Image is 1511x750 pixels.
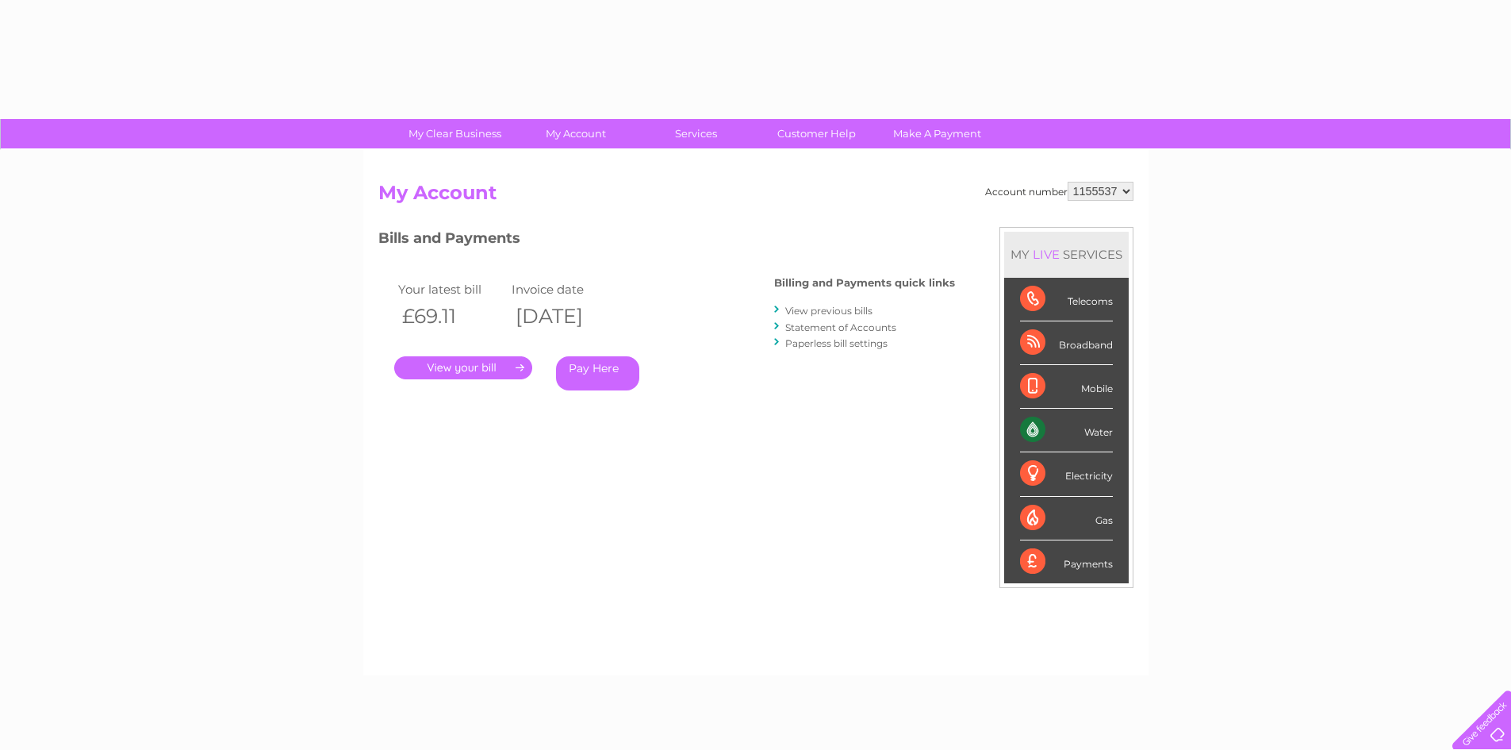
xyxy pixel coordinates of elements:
[1020,540,1113,583] div: Payments
[508,279,622,300] td: Invoice date
[1030,247,1063,262] div: LIVE
[785,305,872,317] a: View previous bills
[378,227,955,255] h3: Bills and Payments
[1020,409,1113,452] div: Water
[1020,321,1113,365] div: Broadband
[785,337,888,349] a: Paperless bill settings
[389,119,520,148] a: My Clear Business
[1004,232,1129,277] div: MY SERVICES
[872,119,1003,148] a: Make A Payment
[751,119,882,148] a: Customer Help
[508,300,622,333] th: [DATE]
[394,300,508,333] th: £69.11
[394,279,508,300] td: Your latest bill
[510,119,641,148] a: My Account
[774,277,955,289] h4: Billing and Payments quick links
[785,321,896,333] a: Statement of Accounts
[985,182,1133,201] div: Account number
[556,356,639,390] a: Pay Here
[1020,497,1113,540] div: Gas
[1020,452,1113,496] div: Electricity
[631,119,761,148] a: Services
[1020,365,1113,409] div: Mobile
[394,356,532,379] a: .
[1020,278,1113,321] div: Telecoms
[378,182,1133,212] h2: My Account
